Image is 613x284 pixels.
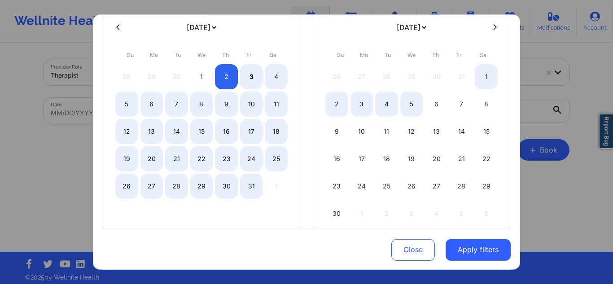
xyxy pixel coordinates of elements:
div: Sat Nov 01 2025 [475,64,498,89]
div: Wed Nov 19 2025 [400,146,423,171]
div: Fri Oct 24 2025 [240,146,263,171]
div: Wed Nov 26 2025 [400,174,423,199]
div: Sat Oct 25 2025 [265,146,288,171]
div: Sun Nov 23 2025 [325,174,348,199]
div: Fri Nov 07 2025 [450,92,473,117]
abbr: Saturday [480,52,486,58]
div: Tue Oct 21 2025 [165,146,188,171]
div: Sat Oct 04 2025 [265,64,288,89]
abbr: Monday [150,52,158,58]
div: Sat Nov 29 2025 [475,174,498,199]
div: Tue Nov 11 2025 [375,119,398,144]
div: Thu Oct 23 2025 [215,146,238,171]
div: Fri Oct 03 2025 [240,64,263,89]
abbr: Sunday [127,52,134,58]
div: Sun Nov 09 2025 [325,119,348,144]
abbr: Monday [360,52,368,58]
div: Sat Oct 18 2025 [265,119,288,144]
div: Mon Oct 06 2025 [140,92,163,117]
div: Fri Nov 14 2025 [450,119,473,144]
div: Sat Nov 08 2025 [475,92,498,117]
div: Fri Oct 17 2025 [240,119,263,144]
div: Tue Oct 28 2025 [165,174,188,199]
div: Wed Nov 05 2025 [400,92,423,117]
div: Mon Nov 17 2025 [350,146,373,171]
abbr: Friday [246,52,252,58]
div: Fri Nov 28 2025 [450,174,473,199]
div: Sun Nov 30 2025 [325,201,348,226]
div: Wed Nov 12 2025 [400,119,423,144]
div: Tue Nov 25 2025 [375,174,398,199]
div: Wed Oct 01 2025 [190,64,213,89]
div: Sun Oct 05 2025 [115,92,138,117]
div: Sun Nov 16 2025 [325,146,348,171]
abbr: Thursday [432,52,439,58]
div: Sun Oct 26 2025 [115,174,138,199]
div: Fri Oct 31 2025 [240,174,263,199]
div: Sat Nov 22 2025 [475,146,498,171]
div: Thu Oct 02 2025 [215,64,238,89]
div: Mon Nov 03 2025 [350,92,373,117]
abbr: Saturday [270,52,276,58]
div: Tue Oct 07 2025 [165,92,188,117]
div: Sat Nov 15 2025 [475,119,498,144]
div: Wed Oct 22 2025 [190,146,213,171]
div: Sun Oct 12 2025 [115,119,138,144]
div: Thu Oct 09 2025 [215,92,238,117]
div: Mon Nov 10 2025 [350,119,373,144]
div: Tue Nov 18 2025 [375,146,398,171]
abbr: Wednesday [407,52,416,58]
div: Mon Nov 24 2025 [350,174,373,199]
div: Thu Nov 06 2025 [425,92,448,117]
div: Wed Oct 29 2025 [190,174,213,199]
div: Mon Oct 13 2025 [140,119,163,144]
abbr: Tuesday [175,52,181,58]
abbr: Thursday [222,52,229,58]
abbr: Sunday [337,52,344,58]
div: Mon Oct 20 2025 [140,146,163,171]
div: Sat Oct 11 2025 [265,92,288,117]
div: Sun Nov 02 2025 [325,92,348,117]
div: Sun Oct 19 2025 [115,146,138,171]
div: Thu Oct 30 2025 [215,174,238,199]
div: Tue Oct 14 2025 [165,119,188,144]
abbr: Friday [456,52,462,58]
div: Wed Oct 15 2025 [190,119,213,144]
abbr: Tuesday [385,52,391,58]
div: Thu Nov 20 2025 [425,146,448,171]
button: Apply filters [446,239,511,260]
button: Close [391,239,435,260]
div: Wed Oct 08 2025 [190,92,213,117]
div: Thu Oct 16 2025 [215,119,238,144]
div: Fri Nov 21 2025 [450,146,473,171]
div: Fri Oct 10 2025 [240,92,263,117]
div: Thu Nov 27 2025 [425,174,448,199]
div: Tue Nov 04 2025 [375,92,398,117]
abbr: Wednesday [197,52,206,58]
div: Thu Nov 13 2025 [425,119,448,144]
div: Mon Oct 27 2025 [140,174,163,199]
